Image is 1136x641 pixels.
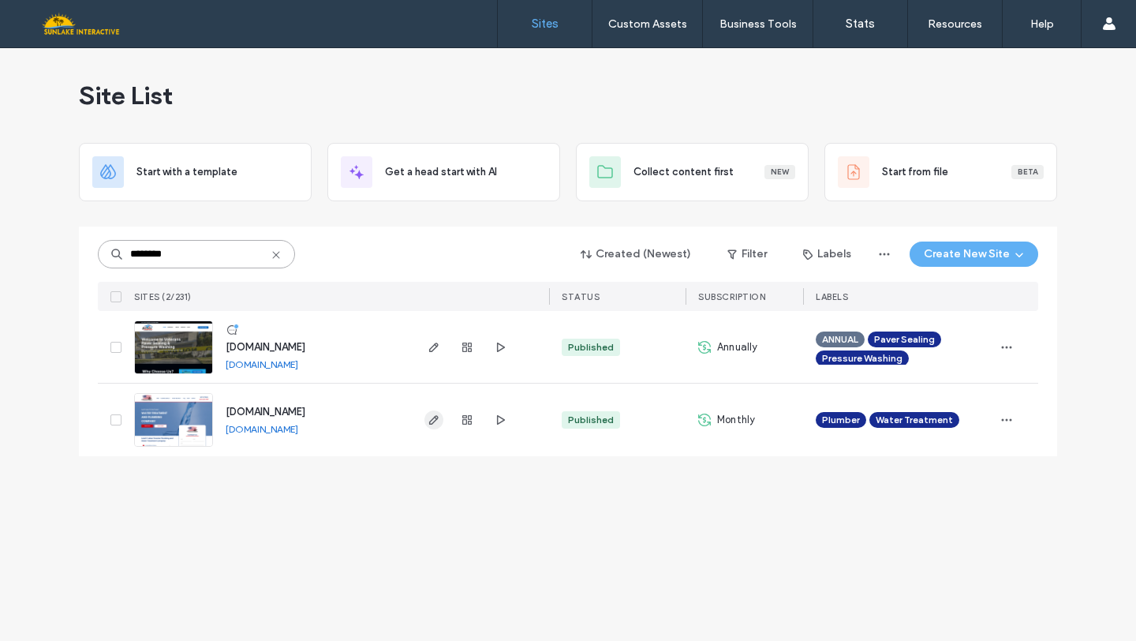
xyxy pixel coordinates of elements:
span: STATUS [562,291,600,302]
div: Start with a template [79,143,312,201]
div: Start from fileBeta [824,143,1057,201]
button: Filter [712,242,783,267]
label: Sites [532,17,559,31]
div: New [764,165,795,179]
label: Help [1030,17,1054,31]
div: Get a head start with AI [327,143,560,201]
span: Water Treatment [876,413,953,427]
div: Published [568,413,614,427]
label: Stats [846,17,875,31]
span: Plumber [822,413,860,427]
span: ANNUAL [822,332,858,347]
span: Annually [717,339,758,355]
span: Collect content first [633,164,734,180]
span: Paver Sealing [874,332,935,347]
span: Help [36,11,69,25]
a: [DOMAIN_NAME] [226,406,305,418]
span: Get a head start with AI [385,164,497,180]
span: Start with a template [136,164,237,180]
span: Site List [79,80,173,111]
button: Create New Site [910,242,1038,267]
button: Created (Newest) [567,242,705,267]
span: LABELS [816,291,848,302]
div: Beta [1011,165,1044,179]
label: Resources [928,17,982,31]
span: SITES (2/231) [134,291,192,302]
div: Published [568,340,614,354]
a: [DOMAIN_NAME] [226,423,298,435]
span: Pressure Washing [822,351,902,365]
a: [DOMAIN_NAME] [226,358,298,370]
label: Custom Assets [608,17,687,31]
span: Monthly [717,412,755,428]
span: SUBSCRIPTION [698,291,765,302]
span: Start from file [882,164,948,180]
div: Collect content firstNew [576,143,809,201]
label: Business Tools [719,17,797,31]
a: [DOMAIN_NAME] [226,341,305,353]
button: Labels [789,242,865,267]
